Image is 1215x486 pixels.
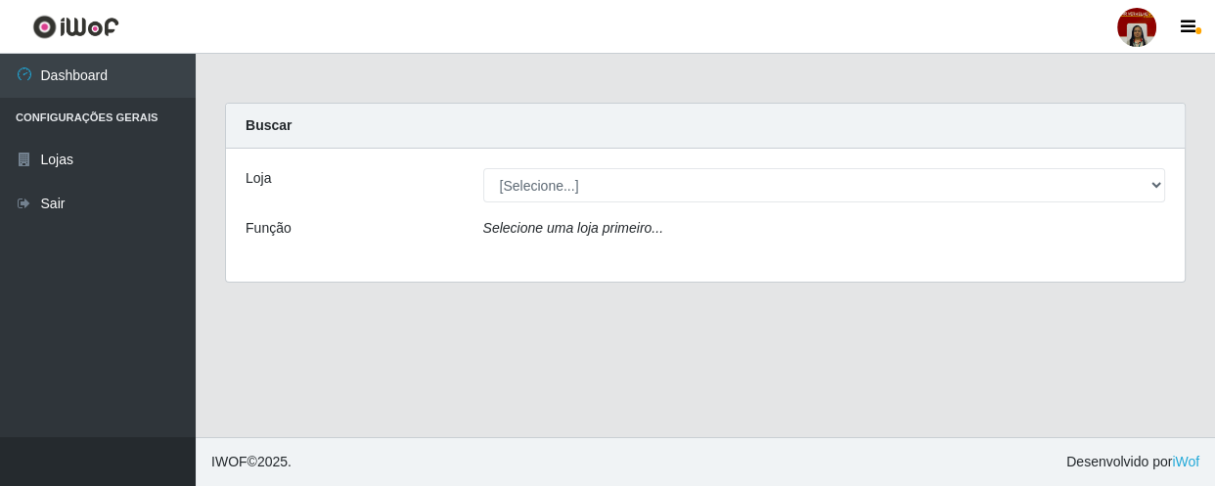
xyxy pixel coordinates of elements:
label: Função [246,218,292,239]
img: CoreUI Logo [32,15,119,39]
span: Desenvolvido por [1066,452,1199,472]
strong: Buscar [246,117,292,133]
span: IWOF [211,454,247,469]
span: © 2025 . [211,452,292,472]
i: Selecione uma loja primeiro... [483,220,663,236]
a: iWof [1172,454,1199,469]
label: Loja [246,168,271,189]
